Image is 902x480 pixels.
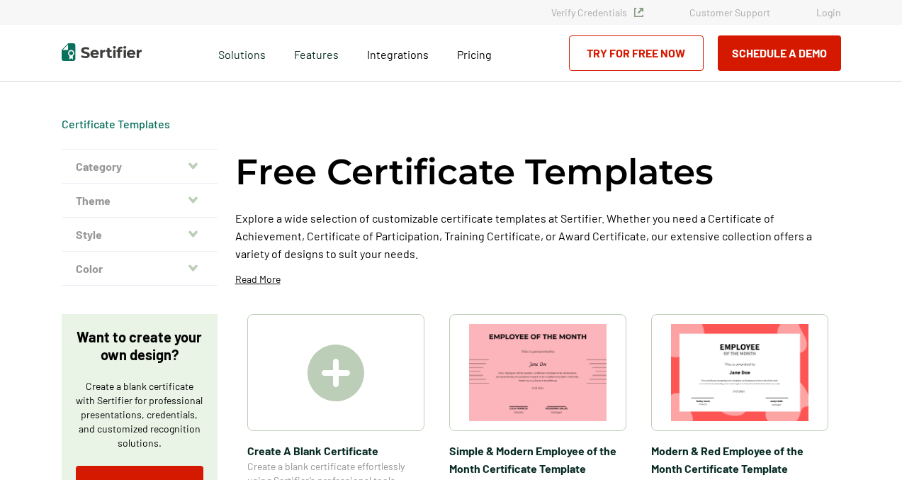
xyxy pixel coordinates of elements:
[62,43,142,61] img: Sertifier | Digital Credentialing Platform
[62,117,170,130] a: Certificate Templates
[569,35,704,71] a: Try for Free Now
[76,379,203,450] p: Create a blank certificate with Sertifier for professional presentations, credentials, and custom...
[671,324,808,421] img: Modern & Red Employee of the Month Certificate Template
[247,442,424,459] span: Create A Blank Certificate
[816,6,841,18] a: Login
[62,184,218,218] button: Theme
[367,48,429,61] span: Integrations
[62,150,218,184] button: Category
[294,44,339,62] span: Features
[689,6,770,18] a: Customer Support
[62,117,170,131] span: Certificate Templates
[218,44,266,62] span: Solutions
[367,44,429,62] a: Integrations
[62,218,218,252] button: Style
[308,345,364,401] img: Create A Blank Certificate
[469,324,607,421] img: Simple & Modern Employee of the Month Certificate Template
[235,209,841,262] p: Explore a wide selection of customizable certificate templates at Sertifier. Whether you need a C...
[457,48,492,61] span: Pricing
[235,149,714,195] h1: Free Certificate Templates
[634,8,643,17] img: Verified
[235,272,281,286] p: Read More
[62,252,218,286] button: Color
[62,117,170,131] div: Breadcrumb
[76,328,203,364] p: Want to create your own design?
[551,6,643,18] a: Verify Credentials
[449,442,626,477] span: Simple & Modern Employee of the Month Certificate Template
[651,442,828,477] span: Modern & Red Employee of the Month Certificate Template
[457,44,492,62] a: Pricing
